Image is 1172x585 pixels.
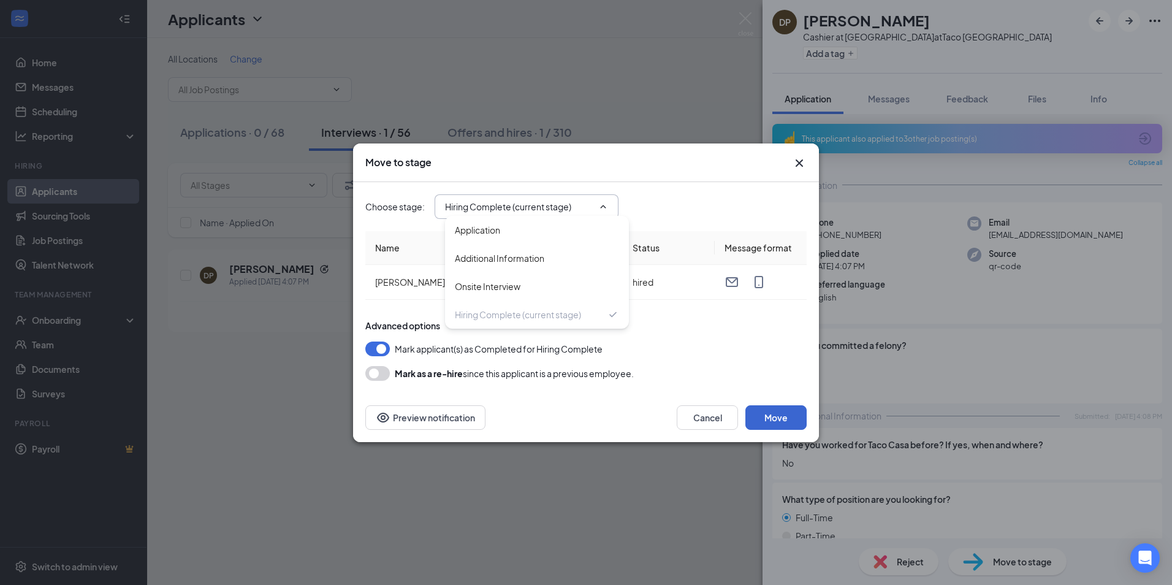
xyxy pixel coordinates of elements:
svg: Eye [376,410,390,425]
b: Mark as a re-hire [395,368,463,379]
div: Advanced options [365,319,807,332]
button: Preview notificationEye [365,405,485,430]
svg: ChevronUp [598,202,608,212]
div: Open Intercom Messenger [1130,543,1160,573]
div: since this applicant is a previous employee. [395,366,634,381]
th: Name [365,231,623,265]
td: hired [623,265,715,300]
span: Choose stage : [365,200,425,213]
span: [PERSON_NAME] [375,277,445,288]
h3: Move to stage [365,156,432,169]
svg: Checkmark [607,308,619,321]
button: Close [792,156,807,170]
button: Cancel [677,405,738,430]
svg: MobileSms [752,275,766,289]
div: Hiring Complete (current stage) [455,308,581,321]
th: Message format [715,231,807,265]
div: Onsite Interview [455,280,520,293]
span: Mark applicant(s) as Completed for Hiring Complete [395,342,603,356]
div: Application [455,223,500,237]
div: Additional Information [455,251,544,265]
svg: Email [725,275,739,289]
svg: Cross [792,156,807,170]
th: Status [623,231,715,265]
button: Move [745,405,807,430]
